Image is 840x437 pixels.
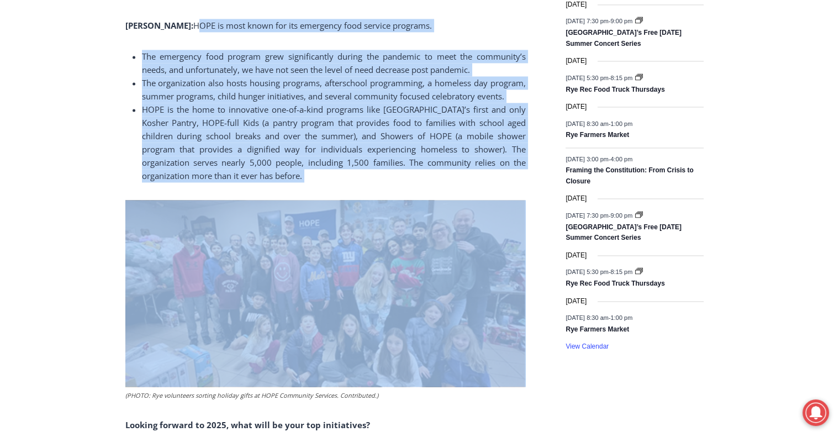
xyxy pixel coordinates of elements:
[115,31,154,102] div: Two by Two Animal Haven & The Nature Company: The Wild World of Animals
[142,51,526,75] span: The emergency food program grew significantly during the pandemic to meet the community’s needs, ...
[566,212,608,218] span: [DATE] 7:30 pm
[566,155,632,162] time: -
[566,155,608,162] span: [DATE] 3:00 pm
[566,268,608,275] span: [DATE] 5:30 pm
[566,223,681,243] a: [GEOGRAPHIC_DATA]’s Free [DATE] Summer Concert Series
[566,314,608,321] span: [DATE] 8:30 am
[566,29,681,48] a: [GEOGRAPHIC_DATA]’s Free [DATE] Summer Concert Series
[279,1,522,107] div: "We would have speakers with experience in local journalism speak to us about their experiences a...
[610,18,632,24] span: 9:00 pm
[610,155,632,162] span: 4:00 pm
[566,18,634,24] time: -
[610,120,632,127] span: 1:00 pm
[610,74,632,81] span: 8:15 pm
[566,343,609,351] a: View Calendar
[9,111,141,136] h4: [PERSON_NAME] Read Sanctuary Fall Fest: [DATE]
[129,104,134,115] div: 6
[566,56,587,66] time: [DATE]
[566,280,664,288] a: Rye Rec Food Truck Thursdays
[266,107,535,138] a: Intern @ [DOMAIN_NAME]
[125,419,370,430] b: Looking forward to 2025, what will be your top initiatives?
[610,314,632,321] span: 1:00 pm
[610,212,632,218] span: 9:00 pm
[566,86,664,94] a: Rye Rec Food Truck Thursdays
[566,120,632,127] time: -
[566,120,608,127] span: [DATE] 8:30 am
[566,193,587,204] time: [DATE]
[142,104,526,181] span: HOPE is the home to innovative one-of-a-kind programs like [GEOGRAPHIC_DATA]’s first and only Kos...
[566,268,634,275] time: -
[566,296,587,307] time: [DATE]
[566,250,587,261] time: [DATE]
[289,110,512,135] span: Intern @ [DOMAIN_NAME]
[566,166,693,186] a: Framing the Constitution: From Crisis to Closure
[566,18,608,24] span: [DATE] 7:30 pm
[1,110,160,138] a: [PERSON_NAME] Read Sanctuary Fall Fest: [DATE]
[142,77,526,102] span: The organization also hosts housing programs, afterschool programming, a homeless day program, su...
[566,314,632,321] time: -
[566,74,634,81] time: -
[125,390,526,400] figcaption: (PHOTO: Rye volunteers sorting holiday gifts at HOPE Community Services. Contributed.)
[566,212,634,218] time: -
[566,74,608,81] span: [DATE] 5:30 pm
[123,104,126,115] div: /
[125,200,526,387] img: (PHOTO: Rye volunteers sorting holiday gifts at HOPE Community Services. Contributed.)
[193,20,432,31] span: HOPE is most known for its emergency food service programs.
[125,20,193,31] b: [PERSON_NAME]:
[115,104,120,115] div: 6
[566,325,629,334] a: Rye Farmers Market
[566,102,587,112] time: [DATE]
[566,131,629,140] a: Rye Farmers Market
[610,268,632,275] span: 8:15 pm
